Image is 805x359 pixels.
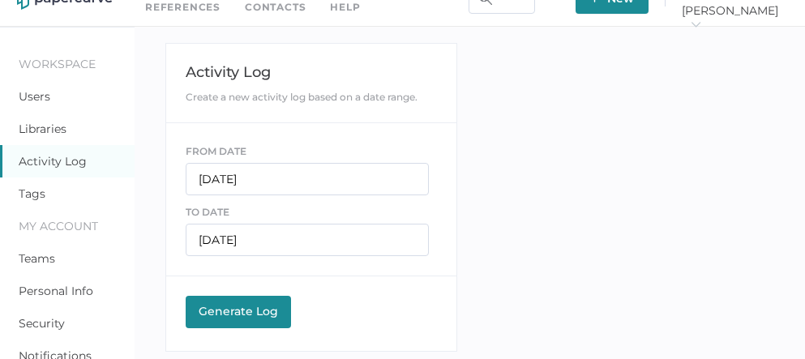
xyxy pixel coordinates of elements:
span: [PERSON_NAME] [682,3,788,32]
span: TO DATE [186,206,229,218]
span: FROM DATE [186,145,246,157]
div: Activity Log [186,63,438,81]
div: Create a new activity log based on a date range. [186,91,438,103]
a: Users [19,89,50,104]
a: Teams [19,251,55,266]
div: Generate Log [194,304,283,318]
a: Libraries [19,122,66,136]
a: Personal Info [19,284,93,298]
button: Generate Log [186,296,291,328]
a: Tags [19,186,45,201]
a: Activity Log [19,154,87,169]
a: Security [19,316,65,331]
i: arrow_right [690,19,701,30]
